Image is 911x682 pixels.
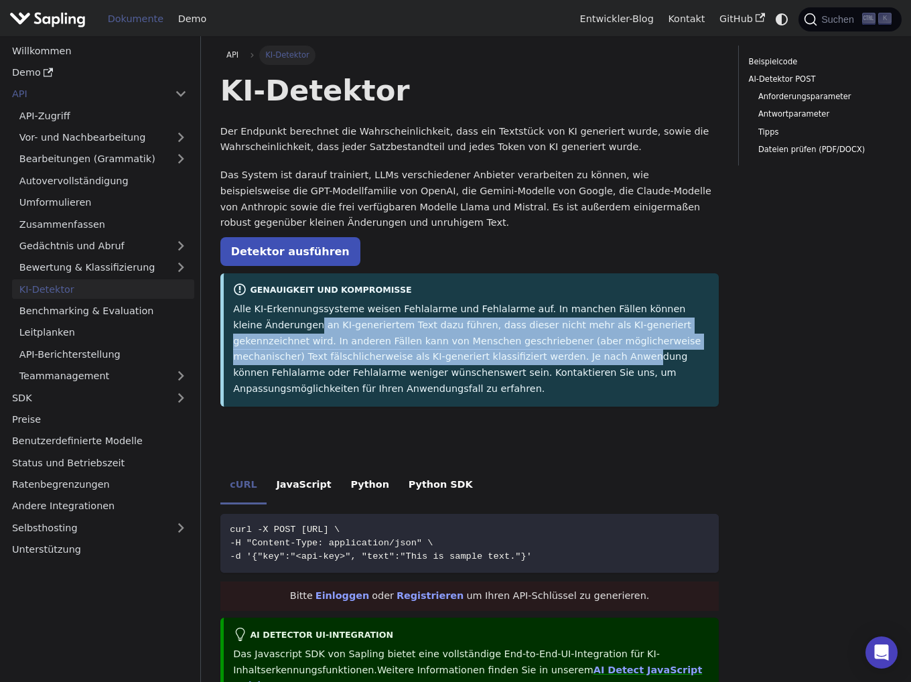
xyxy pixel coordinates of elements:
a: Detektor ausführen [220,237,360,266]
font: Entwickler-Blog [580,13,654,24]
button: Suchen (Strg+K) [798,7,901,31]
font: Dateien prüfen (PDF/DOCX) [758,145,865,154]
a: Beispielcode [749,56,887,68]
font: API-Zugriff [19,111,70,121]
font: Tipps [758,127,779,137]
a: Willkommen [5,41,194,60]
div: Open Intercom Messenger [865,636,898,669]
a: API [5,84,167,104]
span: -H "Content-Type: application/json" \ [230,538,433,548]
a: API-Berichterstellung [12,344,194,364]
kbd: K [878,13,892,25]
a: Sapling.ai [9,9,90,29]
font: GitHub [719,13,753,24]
nav: Paniermehl [220,46,719,64]
font: Suchen [821,14,854,25]
span: curl -X POST [URL] \ [230,525,340,535]
font: Ratenbegrenzungen [12,479,110,490]
font: Weitere Informationen finden Sie in unserem [377,665,593,675]
a: Anforderungsparameter [758,90,882,103]
a: Selbsthosting [5,518,194,537]
a: Antwortparameter [758,108,882,121]
a: Bearbeitungen (Grammatik) [12,149,194,169]
font: Anforderungsparameter [758,92,851,101]
font: KI-Detektor [220,74,410,107]
a: Demo [5,63,194,82]
font: Unterstützung [12,544,81,555]
font: um Ihren API-Schlüssel zu generieren. [466,590,649,601]
button: Erweitern Sie die Seitenleistenkategorie „SDK“. [167,388,194,407]
font: Antwortparameter [758,109,829,119]
font: API [12,88,27,99]
font: Das System ist darauf trainiert, LLMs verschiedener Anbieter verarbeiten zu können, wie beispiels... [220,169,711,228]
a: Einloggen [316,590,369,601]
a: Teammanagement [12,366,194,386]
font: Andere Integrationen [12,500,115,511]
font: Leitplanken [19,327,75,338]
font: Kontakt [668,13,705,24]
a: Unterstützung [5,540,194,559]
font: Teammanagement [19,370,109,381]
font: Benutzerdefinierte Modelle [12,435,143,446]
font: Detektor ausführen [231,245,350,258]
font: KI-Detektor [265,50,309,60]
a: Gedächtnis und Abruf [12,236,194,256]
font: Python SDK [409,479,473,490]
font: Das Javascript SDK von Sapling bietet eine vollständige End-to-End-UI-Integration für KI-Inhaltse... [233,649,660,675]
font: AI Detector UI-Integration [250,630,393,640]
button: Kategorie „API“ in der Seitenleiste reduzieren [167,84,194,104]
font: API [226,50,238,60]
a: API [220,46,245,64]
span: -d '{"key":"<api-key>", "text":"This is sample text."}' [230,551,532,561]
font: Selbsthosting [12,523,78,533]
a: API-Zugriff [12,106,194,125]
a: AI-Detektor POST [749,73,887,86]
a: Bewertung & Klassifizierung [12,258,194,277]
font: Bearbeitungen (Grammatik) [19,153,155,164]
font: API-Berichterstellung [19,349,121,360]
font: Benchmarking & Evaluation [19,305,154,316]
a: Leitplanken [12,323,194,342]
a: Registrieren [397,590,464,601]
a: Autovervollständigung [12,171,194,190]
font: Willkommen [12,46,72,56]
a: Vor- und Nachbearbeitung [12,128,194,147]
a: Preise [5,410,194,429]
font: Gedächtnis und Abruf [19,241,125,251]
font: Umformulieren [19,197,92,208]
a: Benutzerdefinierte Modelle [5,431,194,451]
a: Dokumente [100,9,171,29]
a: Dateien prüfen (PDF/DOCX) [758,143,882,156]
a: GitHub [712,9,772,29]
a: Benchmarking & Evaluation [12,301,194,321]
font: Der Endpunkt berechnet die Wahrscheinlichkeit, dass ein Textstück von KI generiert wurde, sowie d... [220,126,709,153]
a: SDK [5,388,167,407]
font: AI-Detektor POST [749,74,816,84]
a: Entwickler-Blog [573,9,661,29]
font: Demo [12,67,41,78]
font: Demo [178,13,207,24]
button: Wechseln zwischen Dunkel- und Hellmodus (derzeit Systemmodus) [772,9,792,29]
img: Sapling.ai [9,9,86,29]
font: Beispielcode [749,57,798,66]
font: oder [372,590,394,601]
a: Ratenbegrenzungen [5,475,194,494]
font: SDK [12,393,32,403]
a: Andere Integrationen [5,496,194,516]
font: Vor- und Nachbearbeitung [19,132,146,143]
a: KI-Detektor [12,279,194,299]
font: Bewertung & Klassifizierung [19,262,155,273]
font: Python [350,479,389,490]
font: JavaScript [276,479,331,490]
a: Zusammenfassen [12,214,194,234]
font: Preise [12,414,41,425]
font: Autovervollständigung [19,176,129,186]
font: cURL [230,479,257,490]
font: Dokumente [108,13,163,24]
a: Kontakt [661,9,713,29]
a: Tipps [758,126,882,139]
font: KI-Detektor [19,284,74,295]
font: Status und Betriebszeit [12,458,125,468]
